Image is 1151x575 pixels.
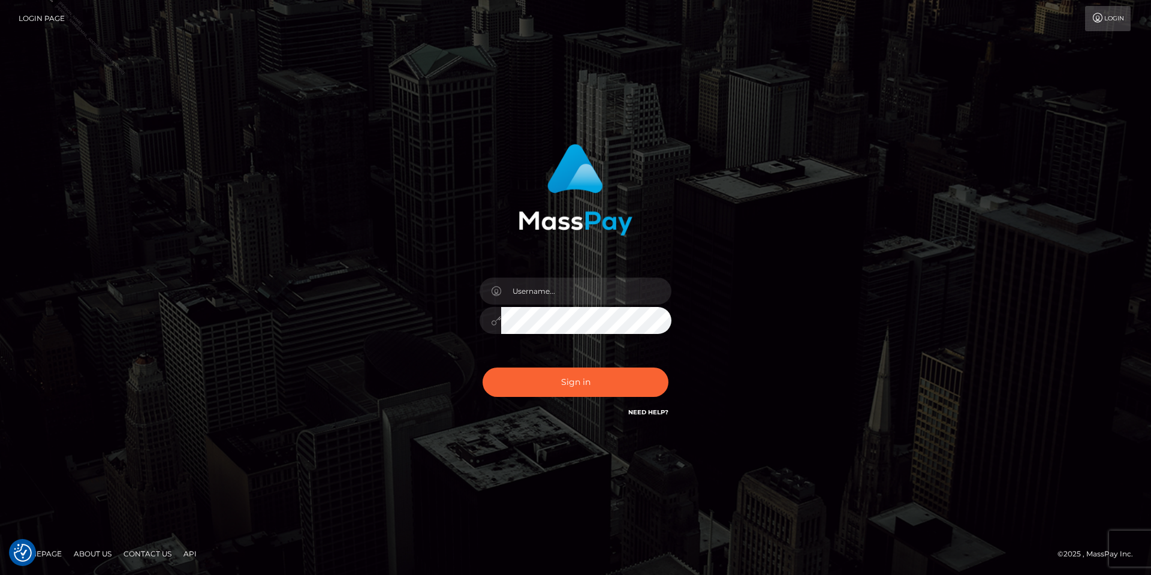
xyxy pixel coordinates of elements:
[14,544,32,562] button: Consent Preferences
[13,544,67,563] a: Homepage
[519,144,632,236] img: MassPay Login
[179,544,201,563] a: API
[69,544,116,563] a: About Us
[501,278,671,305] input: Username...
[483,368,668,397] button: Sign in
[14,544,32,562] img: Revisit consent button
[1057,547,1142,561] div: © 2025 , MassPay Inc.
[628,408,668,416] a: Need Help?
[1085,6,1131,31] a: Login
[119,544,176,563] a: Contact Us
[19,6,65,31] a: Login Page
